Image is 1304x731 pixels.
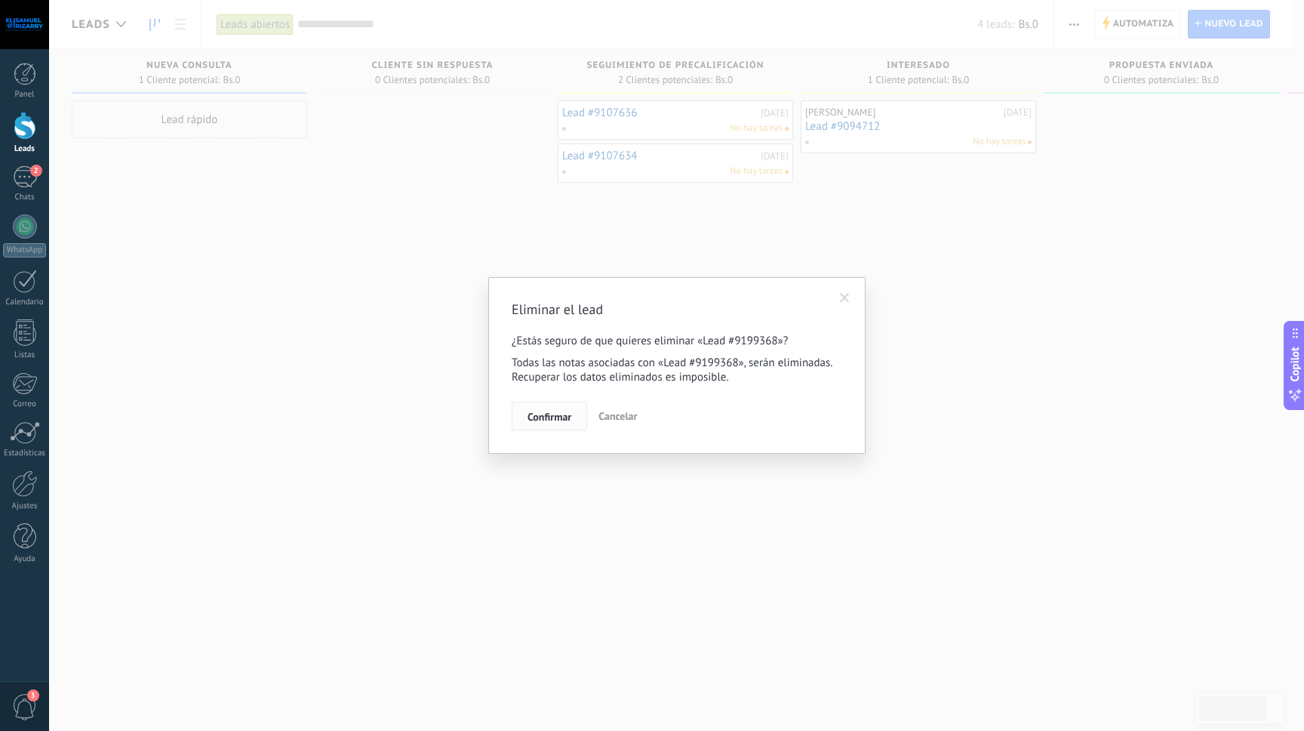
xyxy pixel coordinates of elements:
div: Correo [3,399,47,409]
div: Ajustes [3,501,47,511]
span: Copilot [1287,347,1302,382]
div: Ayuda [3,554,47,564]
span: Cancelar [598,409,637,423]
div: Listas [3,350,47,360]
p: Todas las notas asociadas con «Lead #9199368», serán eliminadas. Recuperar los datos eliminados e... [512,356,842,384]
div: WhatsApp [3,243,46,258]
div: Panel [3,90,47,100]
div: Estadísticas [3,449,47,458]
span: 2 [30,165,42,177]
span: Confirmar [527,412,571,422]
button: Cancelar [592,402,643,430]
div: Chats [3,193,47,202]
h2: Eliminar el lead [512,301,827,319]
div: Calendario [3,298,47,307]
div: Leads [3,144,47,154]
p: ¿Estás seguro de que quieres eliminar «Lead #9199368»? [512,334,842,348]
span: 3 [27,689,39,702]
button: Confirmar [512,402,587,430]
